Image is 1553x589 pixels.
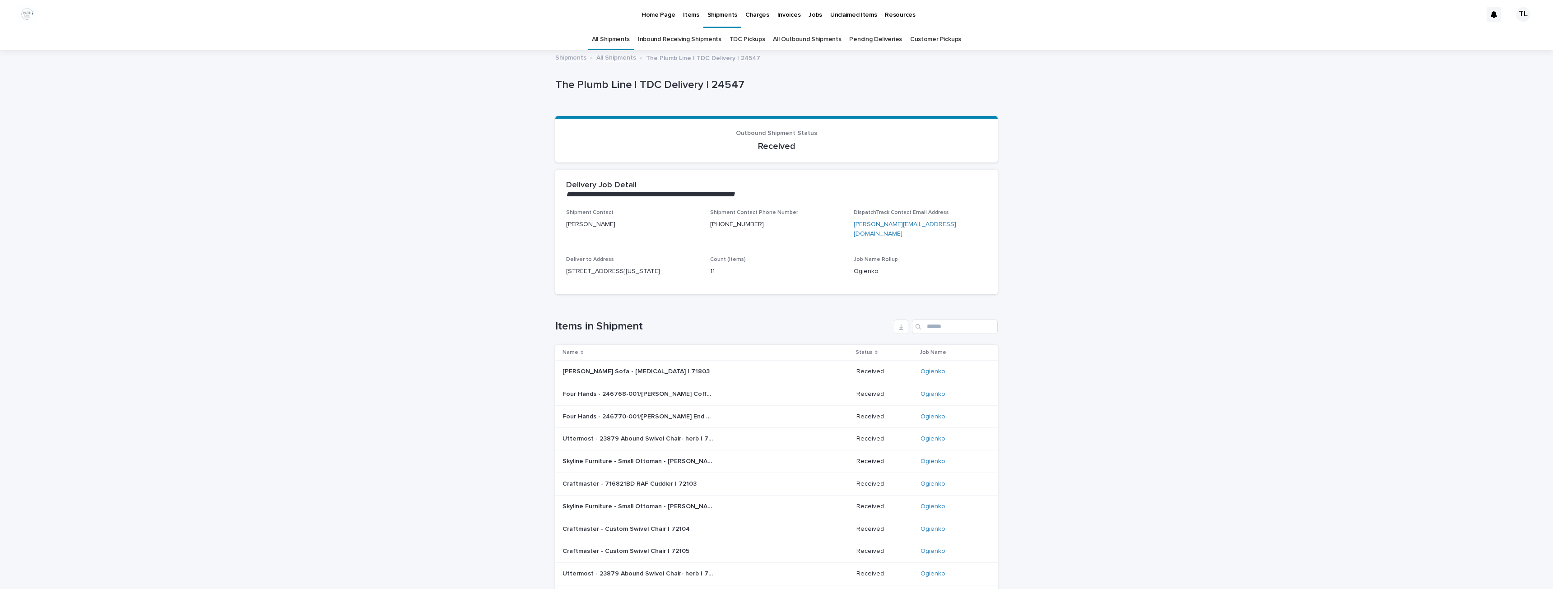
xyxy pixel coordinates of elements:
[854,267,987,276] p: Ogienko
[563,456,715,465] p: Skyline Furniture - Small Ottoman - Hale Ottoman in Vine Bundle Seaglass | 72106
[555,383,998,405] tr: Four Hands - 246768-001/[PERSON_NAME] Coffee Table Light [PERSON_NAME] | 71813Four Hands - 246768...
[921,368,945,376] a: Ogienko
[563,546,691,555] p: Craftmaster - Custom Swivel Chair | 72105
[566,210,614,215] span: Shipment Contact
[856,570,913,578] p: Received
[563,411,715,421] p: Four Hands - 246770-001/Elena End Table Light Burl | 71814
[563,568,715,578] p: Uttermost - 23879 Abound Swivel Chair- herb | 72108
[773,29,841,50] a: All Outbound Shipments
[921,390,945,398] a: Ogienko
[555,52,586,62] a: Shipments
[555,320,890,333] h1: Items in Shipment
[18,5,36,23] img: GNJ01pYxBdxFE58e8uLAXpqEcVqm2HGGJSKx8aCxg-g
[555,563,998,585] tr: Uttermost - 23879 Abound Swivel Chair- herb | 72108Uttermost - 23879 Abound Swivel Chair- herb | ...
[921,435,945,443] a: Ogienko
[710,267,843,276] p: 11
[646,52,760,62] p: The Plumb Line | TDC Delivery | 24547
[555,450,998,473] tr: Skyline Furniture - Small Ottoman - [PERSON_NAME] Ottoman in [GEOGRAPHIC_DATA] Bundle Seaglass | ...
[566,267,699,276] p: [STREET_ADDRESS][US_STATE]
[921,503,945,510] a: Ogienko
[920,348,946,357] p: Job Name
[921,570,945,578] a: Ogienko
[555,79,994,92] p: The Plumb Line | TDC Delivery | 24547
[566,257,614,262] span: Deliver to Address
[1516,7,1530,22] div: TL
[854,257,898,262] span: Job Name Rollup
[849,29,902,50] a: Pending Deliveries
[563,348,578,357] p: Name
[563,433,715,443] p: Uttermost - 23879 Abound Swivel Chair- herb | 72109
[555,518,998,540] tr: Craftmaster - Custom Swivel Chair | 72104Craftmaster - Custom Swivel Chair | 72104 ReceivedOgienko
[736,130,817,136] span: Outbound Shipment Status
[710,221,764,227] a: [PHONE_NUMBER]
[638,29,721,50] a: Inbound Receiving Shipments
[921,413,945,421] a: Ogienko
[921,458,945,465] a: Ogienko
[856,348,873,357] p: Status
[921,480,945,488] a: Ogienko
[563,478,698,488] p: Craftmaster - 716821BD RAF Cuddler | 72103
[856,547,913,555] p: Received
[856,390,913,398] p: Received
[596,52,636,62] a: All Shipments
[563,389,715,398] p: Four Hands - 246768-001/Elena Coffee Table Light Burl | 71813
[856,368,913,376] p: Received
[566,141,987,152] p: Received
[710,257,746,262] span: Count (Items)
[921,525,945,533] a: Ogienko
[566,220,699,229] p: [PERSON_NAME]
[563,501,715,510] p: Skyline Furniture - Small Ottoman - Hale Ottoman in Vine Bundle Seaglass | 72107
[555,540,998,563] tr: Craftmaster - Custom Swivel Chair | 72105Craftmaster - Custom Swivel Chair | 72105 ReceivedOgienko
[710,210,798,215] span: Shipment Contact Phone Number
[555,495,998,518] tr: Skyline Furniture - Small Ottoman - [PERSON_NAME] Ottoman in [GEOGRAPHIC_DATA] Bundle Seaglass | ...
[856,525,913,533] p: Received
[856,435,913,443] p: Received
[854,210,949,215] span: DispatchTrack Contact Email Address
[910,29,961,50] a: Customer Pickups
[856,458,913,465] p: Received
[921,547,945,555] a: Ogienko
[592,29,630,50] a: All Shipments
[555,360,998,383] tr: [PERSON_NAME] Sofa - [MEDICAL_DATA] | 71803[PERSON_NAME] Sofa - [MEDICAL_DATA] | 71803 ReceivedOg...
[856,480,913,488] p: Received
[730,29,765,50] a: TDC Pickups
[912,320,998,334] input: Search
[555,473,998,495] tr: Craftmaster - 716821BD RAF Cuddler | 72103Craftmaster - 716821BD RAF Cuddler | 72103 ReceivedOgienko
[555,405,998,428] tr: Four Hands - 246770-001/[PERSON_NAME] End Table Light [PERSON_NAME] | 71814Four Hands - 246770-00...
[555,428,998,450] tr: Uttermost - 23879 Abound Swivel Chair- herb | 72109Uttermost - 23879 Abound Swivel Chair- herb | ...
[563,524,692,533] p: Craftmaster - Custom Swivel Chair | 72104
[856,503,913,510] p: Received
[566,181,637,190] h2: Delivery Job Detail
[856,413,913,421] p: Received
[854,221,956,237] a: [PERSON_NAME][EMAIL_ADDRESS][DOMAIN_NAME]
[563,366,711,376] p: [PERSON_NAME] Sofa - [MEDICAL_DATA] | 71803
